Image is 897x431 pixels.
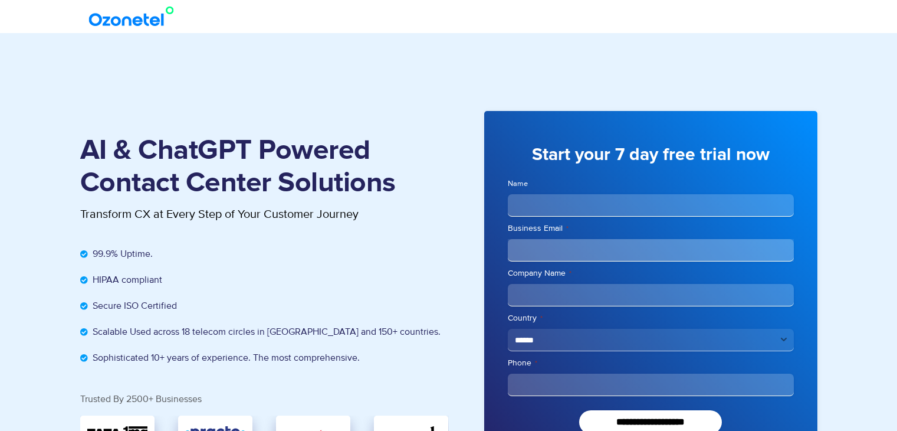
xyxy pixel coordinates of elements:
label: Country [508,312,794,324]
span: Sophisticated 10+ years of experience. The most comprehensive. [90,351,360,365]
p: Transform CX at Every Step of Your Customer Journey [80,205,449,223]
span: 99.9% Uptime. [90,247,153,261]
span: Scalable Used across 18 telecom circles in [GEOGRAPHIC_DATA] and 150+ countries. [90,325,441,339]
label: Business Email [508,223,794,234]
span: Secure ISO Certified [90,299,177,313]
h3: Start your 7 day free trial now [508,143,794,166]
label: Phone [508,357,794,369]
span: HIPAA compliant [90,273,162,287]
div: Trusted By 2500+ Businesses [80,394,449,404]
h1: AI & ChatGPT Powered Contact Center Solutions [80,135,449,200]
label: Company Name [508,267,794,279]
label: Name [508,178,794,190]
